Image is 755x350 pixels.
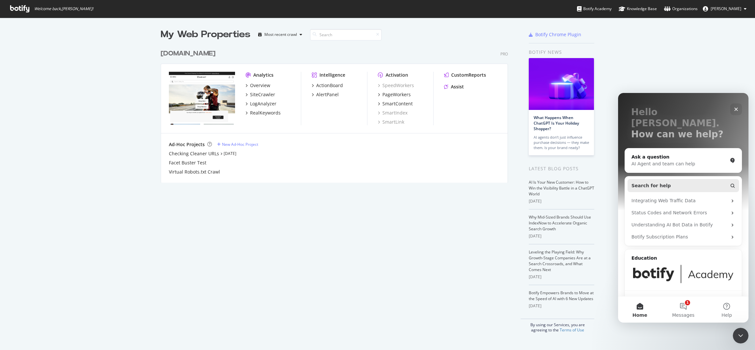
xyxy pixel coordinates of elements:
a: SmartLink [378,119,404,125]
button: [PERSON_NAME] [698,4,752,14]
div: Assist [451,84,464,90]
iframe: Intercom live chat [733,328,748,343]
div: Knowledge Base [619,6,657,12]
a: SmartContent [378,100,413,107]
iframe: Intercom live chat [618,93,748,323]
div: CustomReports [451,72,486,78]
div: Activation [386,72,408,78]
div: PageWorkers [382,91,411,98]
a: ActionBoard [312,82,343,89]
span: Leah Matthews [711,6,741,11]
div: ActionBoard [316,82,343,89]
a: SpeedWorkers [378,82,414,89]
a: SmartIndex [378,110,407,116]
div: [DATE] [529,274,594,280]
div: Botify Academy [577,6,612,12]
div: Analytics [253,72,274,78]
div: grid [161,41,513,183]
div: Organizations [664,6,698,12]
div: Intelligence [319,72,345,78]
a: Botify Empowers Brands to Move at the Speed of AI with 6 New Updates [529,290,594,301]
a: PageWorkers [378,91,411,98]
a: What Happens When ChatGPT Is Your Holiday Shopper? [534,115,579,131]
a: SiteCrawler [245,91,275,98]
img: What Happens When ChatGPT Is Your Holiday Shopper? [529,58,594,110]
div: Pro [500,51,508,57]
div: Ad-Hoc Projects [169,141,205,148]
a: Assist [444,84,464,90]
a: CustomReports [444,72,486,78]
a: Checking Cleaner URLs [169,150,219,157]
div: Botify Chrome Plugin [535,31,581,38]
a: AlertPanel [312,91,339,98]
div: [DATE] [529,198,594,204]
div: AlertPanel [316,91,339,98]
div: SiteCrawler [250,91,275,98]
div: [DATE] [529,233,594,239]
a: [DATE] [224,151,236,156]
div: Latest Blog Posts [529,165,594,172]
a: RealKeywords [245,110,281,116]
div: RealKeywords [250,110,281,116]
div: Botify news [529,49,594,56]
div: New Ad-Hoc Project [222,142,258,147]
a: Botify Chrome Plugin [529,31,581,38]
div: SmartContent [382,100,413,107]
a: New Ad-Hoc Project [217,142,258,147]
div: Most recent crawl [264,33,297,37]
div: By using our Services, you are agreeing to the [521,319,594,333]
a: [DOMAIN_NAME] [161,49,218,58]
div: AI agents don’t just influence purchase decisions — they make them. Is your brand ready? [534,135,589,150]
div: My Web Properties [161,28,250,41]
span: Welcome back, [PERSON_NAME] ! [34,6,93,11]
a: Virtual Robots.txt Crawl [169,169,220,175]
div: [DOMAIN_NAME] [161,49,215,58]
a: AI Is Your New Customer: How to Win the Visibility Battle in a ChatGPT World [529,179,594,197]
button: Most recent crawl [256,29,305,40]
a: Facet Buster Test [169,160,206,166]
div: Overview [250,82,270,89]
a: LogAnalyzer [245,100,276,107]
div: LogAnalyzer [250,100,276,107]
a: Terms of Use [560,327,584,333]
a: Why Mid-Sized Brands Should Use IndexNow to Accelerate Organic Search Growth [529,214,591,232]
div: [DATE] [529,303,594,309]
img: www.ariat.com [169,72,235,125]
a: Overview [245,82,270,89]
input: Search [310,29,382,40]
a: Leveling the Playing Field: Why Growth-Stage Companies Are at a Search Crossroads, and What Comes... [529,249,591,272]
